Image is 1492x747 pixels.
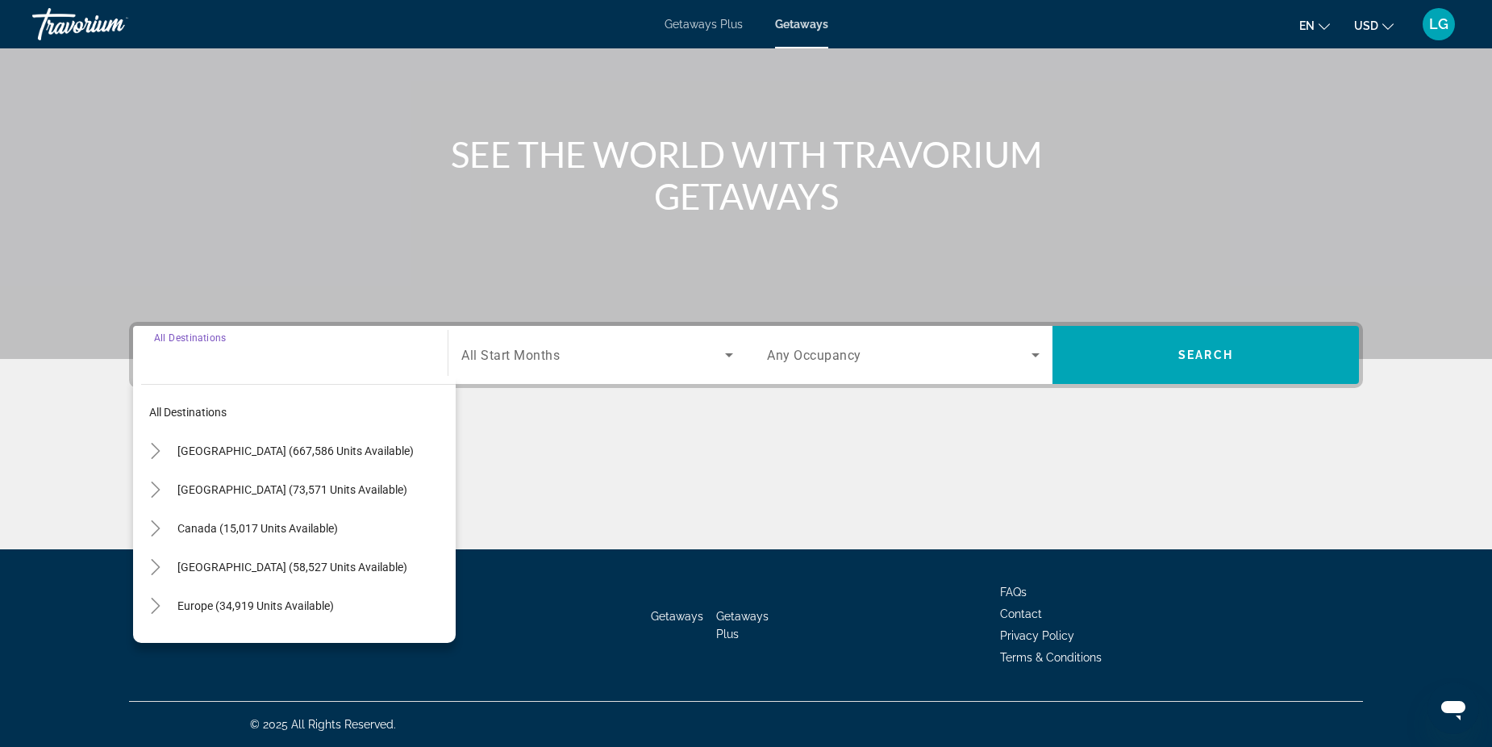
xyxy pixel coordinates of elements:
[767,348,861,363] span: Any Occupancy
[177,561,407,574] span: [GEOGRAPHIC_DATA] (58,527 units available)
[141,398,456,427] button: All destinations
[716,610,769,641] a: Getaways Plus
[1418,7,1460,41] button: User Menu
[141,515,169,543] button: Toggle Canada (15,017 units available)
[1000,607,1042,620] a: Contact
[250,718,396,731] span: © 2025 All Rights Reserved.
[169,630,456,659] button: Australia (3,268 units available)
[1299,14,1330,37] button: Change language
[177,522,338,535] span: Canada (15,017 units available)
[169,591,456,620] button: Europe (34,919 units available)
[665,18,743,31] a: Getaways Plus
[1000,629,1074,642] a: Privacy Policy
[169,475,456,504] button: [GEOGRAPHIC_DATA] (73,571 units available)
[1354,19,1378,32] span: USD
[141,592,169,620] button: Toggle Europe (34,919 units available)
[1052,326,1359,384] button: Search
[141,631,169,659] button: Toggle Australia (3,268 units available)
[169,553,456,582] button: [GEOGRAPHIC_DATA] (58,527 units available)
[1429,16,1448,32] span: LG
[141,437,169,465] button: Toggle United States (667,586 units available)
[1299,19,1315,32] span: en
[775,18,828,31] a: Getaways
[461,348,560,363] span: All Start Months
[133,326,1359,384] div: Search widget
[154,332,226,343] span: All Destinations
[1354,14,1394,37] button: Change currency
[651,610,703,623] a: Getaways
[177,483,407,496] span: [GEOGRAPHIC_DATA] (73,571 units available)
[149,406,227,419] span: All destinations
[141,476,169,504] button: Toggle Mexico (73,571 units available)
[1000,651,1102,664] a: Terms & Conditions
[32,3,194,45] a: Travorium
[141,553,169,582] button: Toggle Caribbean & Atlantic Islands (58,527 units available)
[177,444,414,457] span: [GEOGRAPHIC_DATA] (667,586 units available)
[1000,586,1027,599] a: FAQs
[444,133,1048,217] h1: SEE THE WORLD WITH TRAVORIUM GETAWAYS
[169,436,456,465] button: [GEOGRAPHIC_DATA] (667,586 units available)
[177,599,334,612] span: Europe (34,919 units available)
[1427,682,1479,734] iframe: Button to launch messaging window
[1178,348,1233,361] span: Search
[169,514,456,543] button: Canada (15,017 units available)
